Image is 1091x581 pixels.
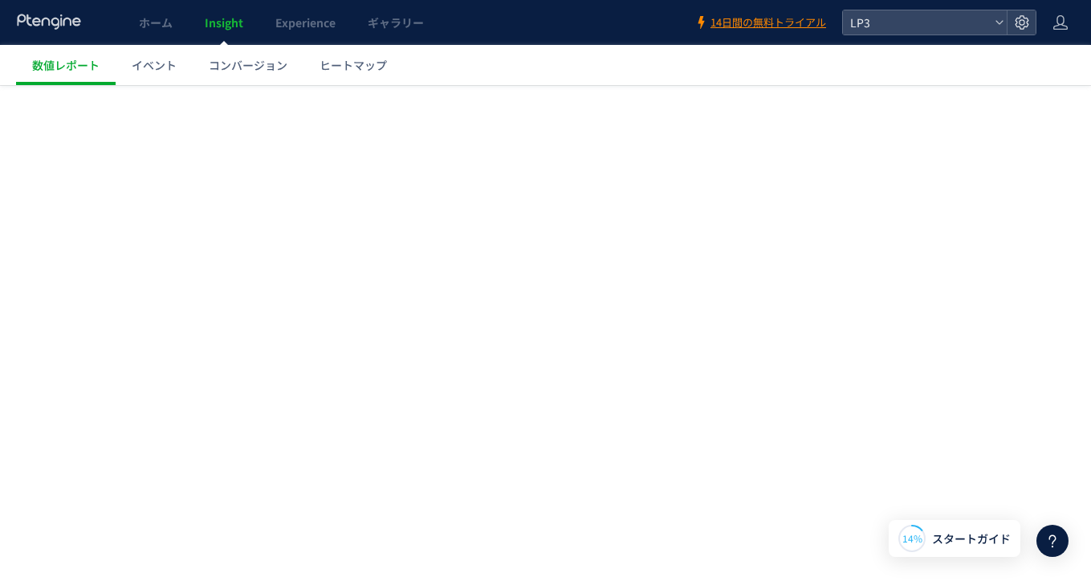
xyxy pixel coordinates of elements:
[710,15,826,30] span: 14日間の無料トライアル
[932,530,1011,547] span: スタートガイド
[209,57,287,73] span: コンバージョン
[139,14,173,30] span: ホーム
[694,15,826,30] a: 14日間の無料トライアル
[132,57,177,73] span: イベント
[32,57,100,73] span: 数値レポート
[902,531,922,545] span: 14%
[205,14,243,30] span: Insight
[368,14,424,30] span: ギャラリー
[320,57,387,73] span: ヒートマップ
[845,10,988,35] span: LP3
[275,14,336,30] span: Experience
